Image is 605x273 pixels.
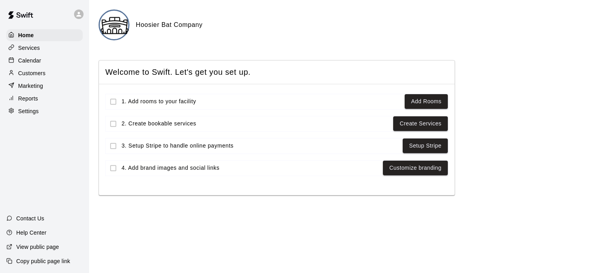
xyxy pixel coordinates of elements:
[405,94,448,109] button: Add Rooms
[122,97,401,106] span: 1. Add rooms to your facility
[18,57,41,64] p: Calendar
[6,93,83,104] a: Reports
[18,107,39,115] p: Settings
[18,44,40,52] p: Services
[18,95,38,102] p: Reports
[383,161,448,175] button: Customize branding
[403,138,448,153] button: Setup Stripe
[105,67,448,78] span: Welcome to Swift. Let's get you set up.
[122,142,400,150] span: 3. Setup Stripe to handle online payments
[18,69,46,77] p: Customers
[6,55,83,66] a: Calendar
[6,105,83,117] a: Settings
[400,119,441,129] a: Create Services
[6,29,83,41] a: Home
[100,11,129,40] img: Hoosier Bat Company logo
[18,82,43,90] p: Marketing
[409,141,441,151] a: Setup Stripe
[16,214,44,222] p: Contact Us
[16,243,59,251] p: View public page
[6,80,83,92] a: Marketing
[389,163,441,173] a: Customize branding
[16,229,46,237] p: Help Center
[122,164,380,172] span: 4. Add brand images and social links
[6,67,83,79] a: Customers
[136,20,203,30] h6: Hoosier Bat Company
[16,257,70,265] p: Copy public page link
[18,31,34,39] p: Home
[6,42,83,54] a: Services
[393,116,448,131] button: Create Services
[411,97,441,106] a: Add Rooms
[122,119,390,128] span: 2. Create bookable services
